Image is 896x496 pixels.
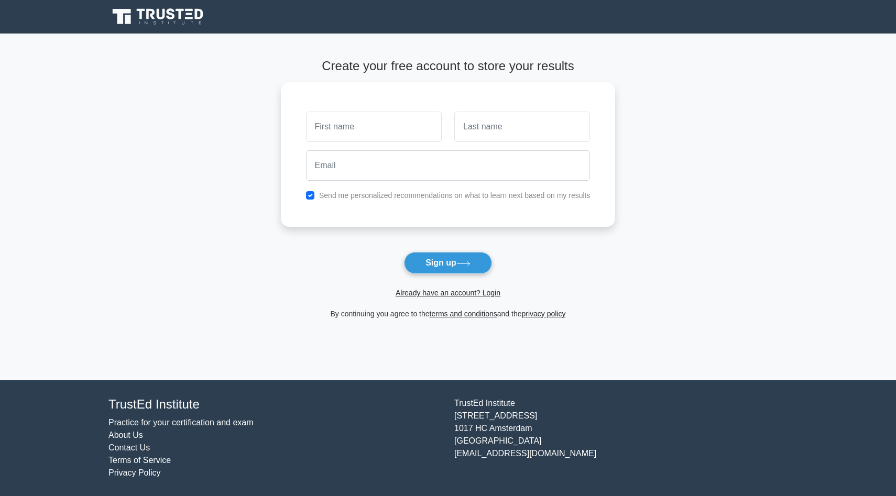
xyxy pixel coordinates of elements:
[281,59,616,74] h4: Create your free account to store your results
[108,443,150,452] a: Contact Us
[319,191,591,200] label: Send me personalized recommendations on what to learn next based on my results
[108,418,254,427] a: Practice for your certification and exam
[396,289,500,297] a: Already have an account? Login
[454,112,590,142] input: Last name
[108,397,442,412] h4: TrustEd Institute
[108,468,161,477] a: Privacy Policy
[430,310,497,318] a: terms and conditions
[522,310,566,318] a: privacy policy
[306,150,591,181] input: Email
[306,112,442,142] input: First name
[275,307,622,320] div: By continuing you agree to the and the
[404,252,492,274] button: Sign up
[108,456,171,465] a: Terms of Service
[448,397,794,479] div: TrustEd Institute [STREET_ADDRESS] 1017 HC Amsterdam [GEOGRAPHIC_DATA] [EMAIL_ADDRESS][DOMAIN_NAME]
[108,431,143,439] a: About Us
